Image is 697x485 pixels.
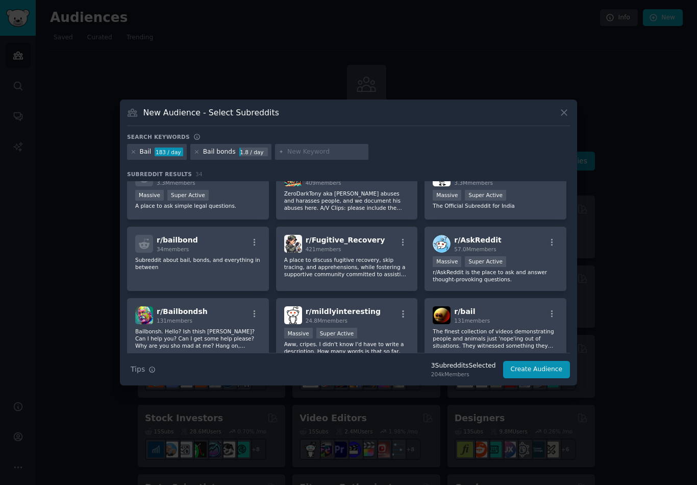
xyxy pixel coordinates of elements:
[157,246,189,252] span: 34 members
[157,318,192,324] span: 131 members
[135,190,164,201] div: Massive
[284,341,410,362] p: Aww, cripes. I didn't know I'd have to write a description. How many words is that so far, like a...
[306,246,341,252] span: 421 members
[167,190,209,201] div: Super Active
[454,307,475,316] span: r/ bail
[135,202,261,209] p: A place to ask simple legal questions.
[431,371,496,378] div: 204k Members
[140,148,152,157] div: Bail
[155,148,183,157] div: 183 / day
[465,190,506,201] div: Super Active
[433,269,558,283] p: r/AskReddit is the place to ask and answer thought-provoking questions.
[433,306,451,324] img: bail
[306,236,385,244] span: r/ Fugitive_Recovery
[316,328,358,338] div: Super Active
[433,256,461,267] div: Massive
[127,360,159,378] button: Tips
[157,180,195,186] span: 3.3M members
[433,328,558,349] p: The finest collection of videos demonstrating people and animals just 'nope'ing out of situations...
[433,235,451,253] img: AskReddit
[431,361,496,371] div: 3 Subreddit s Selected
[306,307,381,316] span: r/ mildlyinteresting
[143,107,279,118] h3: New Audience - Select Subreddits
[135,256,261,271] p: Subreddit about bail, bonds, and everything in between
[135,306,153,324] img: Bailbondsh
[284,328,313,338] div: Massive
[454,236,501,244] span: r/ AskReddit
[284,256,410,278] p: A place to discuss fugitive recovery, skip tracing, and apprehensions, while fostering a supporti...
[306,318,347,324] span: 24.8M members
[284,235,302,253] img: Fugitive_Recovery
[454,180,493,186] span: 3.3M members
[127,133,190,140] h3: Search keywords
[454,318,490,324] span: 131 members
[433,190,461,201] div: Massive
[454,246,496,252] span: 57.0M members
[157,236,198,244] span: r/ bailbond
[157,307,208,316] span: r/ Bailbondsh
[284,190,410,211] p: ZeroDarkTony aka [PERSON_NAME] abuses and harasses people, and we document his abuses here. A/V C...
[503,361,570,378] button: Create Audience
[433,202,558,209] p: The Official Subreddit for India
[127,171,192,178] span: Subreddit Results
[287,148,365,157] input: New Keyword
[284,306,302,324] img: mildlyinteresting
[131,364,145,375] span: Tips
[239,148,268,157] div: 1.8 / day
[195,171,203,177] span: 34
[306,180,341,186] span: 409 members
[203,148,236,157] div: Bail bonds
[135,328,261,349] p: Bailbonsh. Hello? Ish thish [PERSON_NAME]? Can I help you? Can I get some help please? Why are yo...
[465,256,506,267] div: Super Active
